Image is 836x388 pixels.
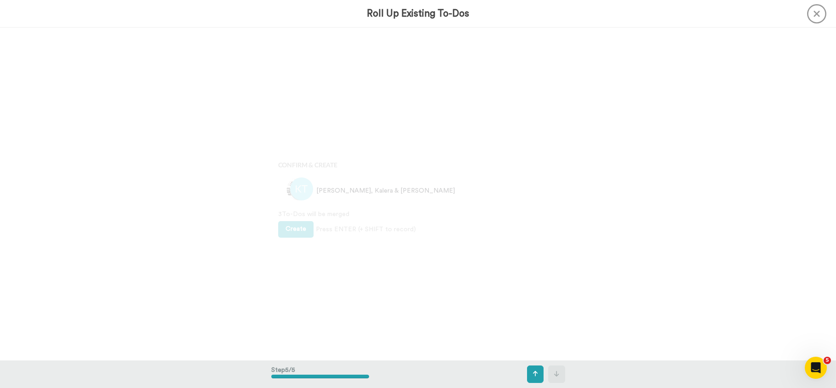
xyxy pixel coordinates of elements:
img: b5bac829-47b6-491f-94d3-0797e495c164.jpg [288,177,311,200]
div: Step 5 / 5 [271,361,369,388]
img: kt.png [290,177,313,200]
button: Create [278,221,314,238]
span: [PERSON_NAME], Kalera & [PERSON_NAME] [316,186,455,195]
span: 5 [824,357,831,364]
iframe: Intercom live chat [805,357,827,379]
span: 3 To-Dos will be merged [278,210,558,219]
h4: Confirm & Create [278,161,558,168]
h3: Roll Up Existing To-Dos [367,8,469,19]
img: 18ec7326-eaa3-4c54-8f8e-959a44674ad8.jpg [286,177,309,200]
span: Create [286,226,306,232]
span: Press ENTER (+ SHIFT to record) [316,225,416,234]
